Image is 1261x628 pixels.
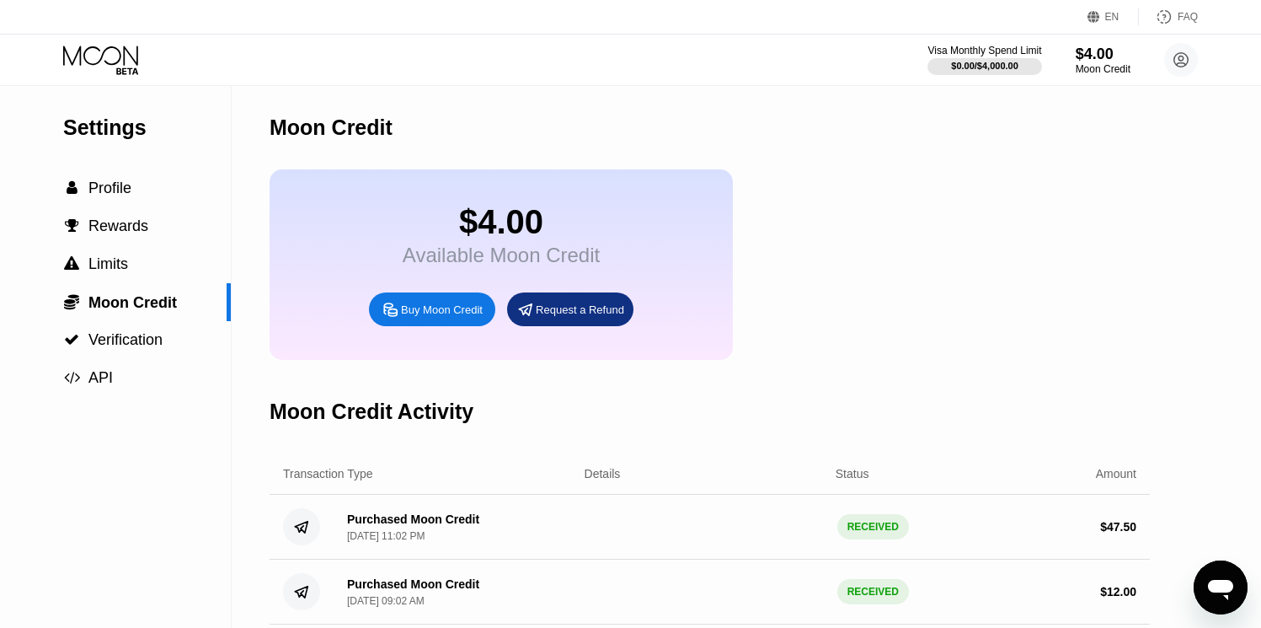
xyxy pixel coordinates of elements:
div:  [63,256,80,271]
iframe: Button to launch messaging window [1194,561,1248,615]
div: EN [1087,8,1139,25]
span:  [64,332,79,347]
span: API [88,369,113,386]
div: Visa Monthly Spend Limit [927,45,1041,56]
div: [DATE] 09:02 AM [347,595,425,607]
div: Purchased Moon Credit [347,513,479,526]
div: Amount [1096,467,1136,480]
div: $ 12.00 [1100,585,1136,598]
div: RECEIVED [837,579,909,604]
div:  [63,370,80,385]
div: Status [836,467,869,480]
div: Settings [63,115,231,140]
div: $4.00Moon Credit [1076,46,1130,75]
span:  [67,180,77,196]
span:  [65,218,79,233]
span: Verification [88,331,163,348]
span: Limits [88,255,128,272]
div: $ 47.50 [1100,520,1136,534]
div: $0.00 / $4,000.00 [951,61,1018,71]
div:  [63,218,80,233]
div: Moon Credit Activity [270,400,473,424]
div: Available Moon Credit [403,244,600,267]
div: FAQ [1139,8,1198,25]
span:  [64,256,79,271]
div: Request a Refund [507,293,633,326]
div: Buy Moon Credit [369,293,495,326]
div: Buy Moon Credit [401,303,483,317]
div: [DATE] 11:02 PM [347,530,425,542]
div: Purchased Moon Credit [347,577,479,591]
span: Moon Credit [88,294,177,311]
div: FAQ [1178,11,1198,23]
span: Rewards [88,217,148,234]
div:  [63,293,80,310]
div: Moon Credit [270,115,393,140]
div: RECEIVED [837,514,909,539]
div: Transaction Type [283,467,373,480]
div: Request a Refund [536,303,624,317]
div:  [63,180,80,196]
div:  [63,332,80,347]
span:  [64,370,80,385]
div: $4.00 [1076,46,1130,63]
span: Profile [88,180,131,196]
div: EN [1105,11,1119,23]
span:  [64,293,79,310]
div: Details [585,467,621,480]
div: Visa Monthly Spend Limit$0.00/$4,000.00 [927,45,1041,75]
div: Moon Credit [1076,63,1130,75]
div: $4.00 [403,203,600,241]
